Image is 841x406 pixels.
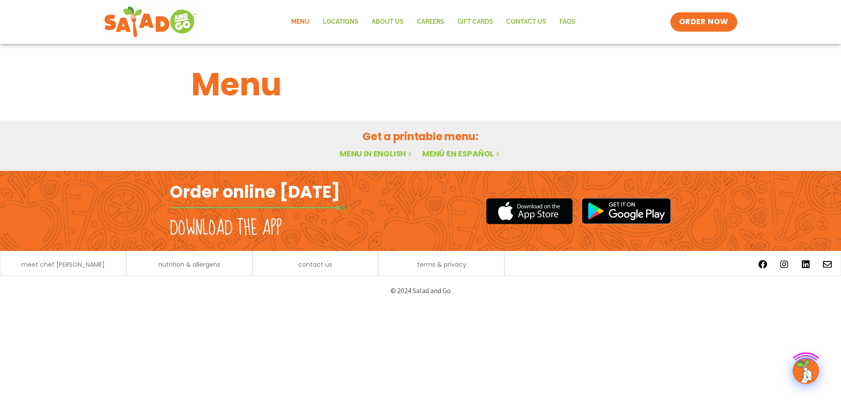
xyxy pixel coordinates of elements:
h2: Get a printable menu: [191,129,650,144]
a: About Us [365,12,410,32]
a: terms & privacy [417,261,466,268]
h1: Menu [191,61,650,108]
a: Careers [410,12,451,32]
a: Menú en español [422,148,501,159]
h2: Download the app [170,216,282,241]
a: FAQs [553,12,582,32]
img: fork [170,205,346,210]
a: Menu [285,12,316,32]
a: Menu in English [340,148,413,159]
a: contact us [298,261,332,268]
img: appstore [486,197,573,225]
h2: Order online [DATE] [170,181,340,203]
p: © 2024 Salad and Go [174,285,667,297]
span: ORDER NOW [679,17,728,27]
a: GIFT CARDS [451,12,500,32]
a: ORDER NOW [670,12,737,32]
img: google_play [581,198,671,224]
a: meet chef [PERSON_NAME] [21,261,105,268]
img: new-SAG-logo-768×292 [104,4,197,40]
nav: Menu [285,12,582,32]
a: Contact Us [500,12,553,32]
a: nutrition & allergens [158,261,220,268]
a: Locations [316,12,365,32]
